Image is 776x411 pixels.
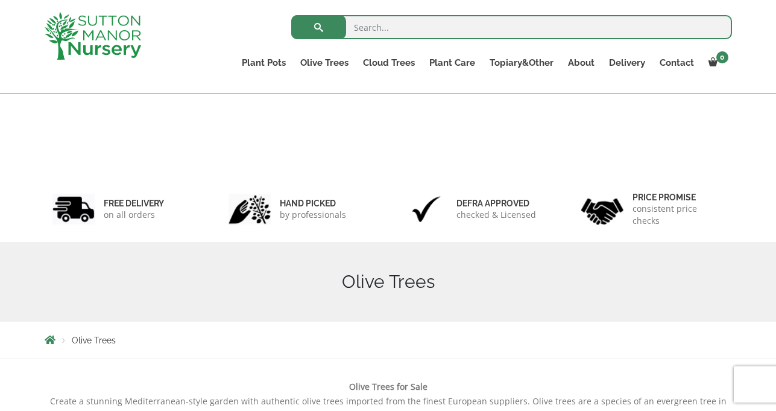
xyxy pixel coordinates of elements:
p: consistent price checks [632,203,724,227]
h6: hand picked [280,198,346,209]
a: About [561,54,602,71]
h6: FREE DELIVERY [104,198,164,209]
a: Cloud Trees [356,54,422,71]
img: logo [45,12,141,60]
p: on all orders [104,209,164,221]
a: Topiary&Other [482,54,561,71]
a: Delivery [602,54,652,71]
b: Olive Trees for Sale [349,381,427,392]
img: 2.jpg [229,194,271,225]
span: Olive Trees [72,336,116,345]
a: Plant Care [422,54,482,71]
h6: Defra approved [456,198,536,209]
p: checked & Licensed [456,209,536,221]
a: Plant Pots [235,54,293,71]
h1: Olive Trees [45,271,732,293]
a: Contact [652,54,701,71]
input: Search... [291,15,732,39]
p: by professionals [280,209,346,221]
span: 0 [716,51,728,63]
a: 0 [701,54,732,71]
img: 3.jpg [405,194,447,225]
a: Olive Trees [293,54,356,71]
h6: Price promise [632,192,724,203]
img: 1.jpg [52,194,95,225]
img: 4.jpg [581,191,623,228]
nav: Breadcrumbs [45,335,732,345]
